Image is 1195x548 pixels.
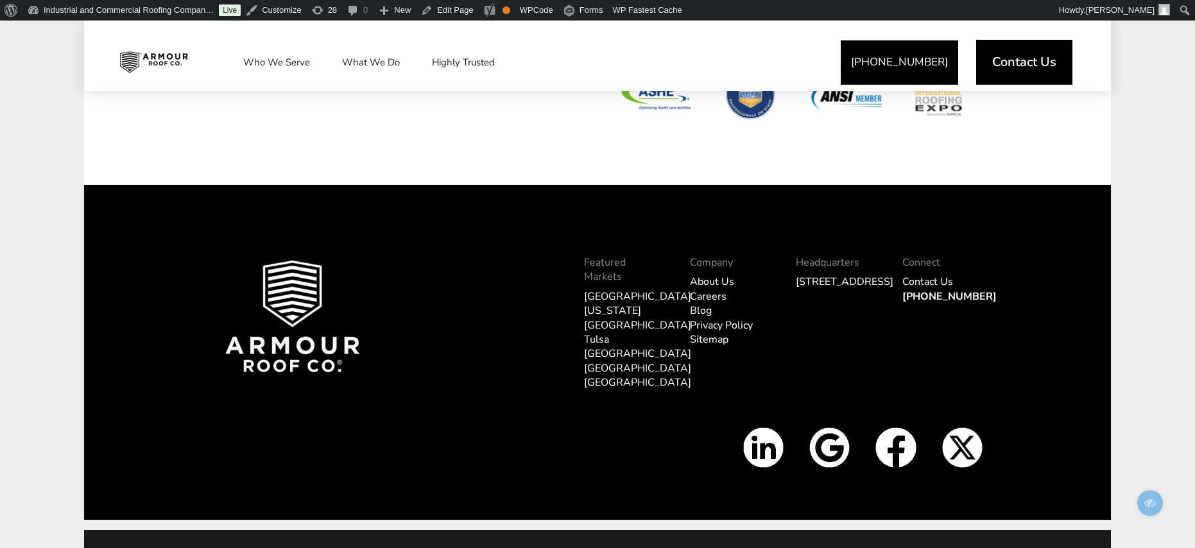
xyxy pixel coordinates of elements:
span: [PERSON_NAME] [1086,5,1155,15]
a: Tulsa [584,332,609,347]
a: Contact Us [976,40,1072,85]
a: Blog [690,304,712,318]
a: Sitemap [690,332,728,347]
a: [GEOGRAPHIC_DATA] [584,289,691,304]
img: Industrial and Commercial Roofing Company | Armour Roof Co. [110,46,198,78]
a: Careers [690,289,726,304]
p: Featured Markets [584,255,664,284]
div: OK [503,6,510,14]
a: Live [219,4,241,16]
img: X Icon White v2 [942,427,983,468]
p: Headquarters [796,255,876,270]
img: Facbook icon white [875,427,916,468]
img: Google Icon White [809,427,850,468]
span: Contact Us [992,56,1056,69]
a: Contact Us [902,275,953,289]
img: Armour Roof Co Footer Logo 2025 [225,261,359,372]
a: Highly Trusted [419,46,508,78]
a: Who We Serve [230,46,323,78]
a: [STREET_ADDRESS] [796,275,893,289]
a: Privacy Policy [690,318,753,332]
a: [US_STATE][GEOGRAPHIC_DATA] [584,304,691,332]
img: Linkedin Icon White [743,427,784,468]
a: [GEOGRAPHIC_DATA] [584,347,691,361]
p: Connect [902,255,983,270]
a: [PHONE_NUMBER] [841,40,958,85]
a: [GEOGRAPHIC_DATA] [584,361,691,375]
p: Company [690,255,770,270]
a: What We Do [329,46,413,78]
a: [GEOGRAPHIC_DATA] [584,375,691,390]
a: [PHONE_NUMBER] [902,289,997,304]
a: About Us [690,275,734,289]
